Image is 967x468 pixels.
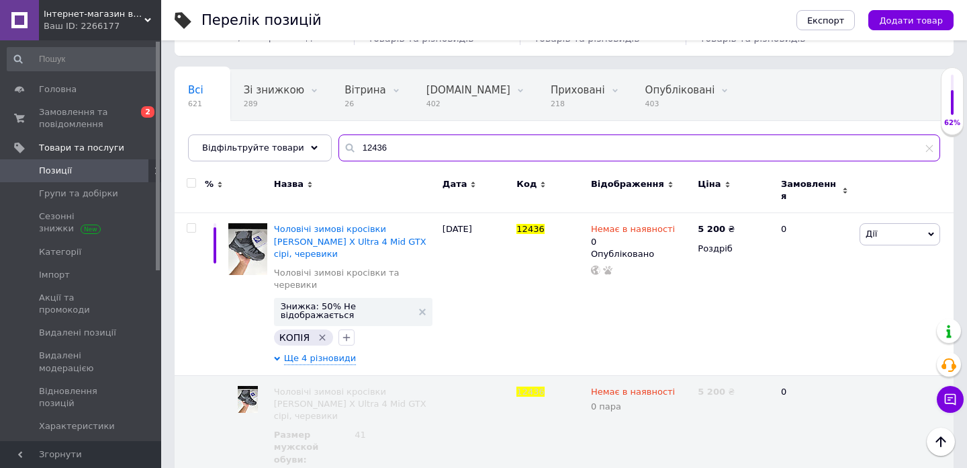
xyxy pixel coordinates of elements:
span: Вітрина [344,84,385,96]
span: Експорт [807,15,845,26]
div: 62% [941,118,963,128]
span: Характеристики [39,420,115,432]
span: Інтернет-магазин взуття "OBUFF-SHOP" [44,8,144,20]
span: 289 [244,99,304,109]
span: 2536 [201,28,236,44]
input: Пошук по назві позиції, артикулу і пошуковим запитам [338,134,940,161]
div: Роздріб [698,243,770,255]
span: Видалені позиції [39,327,116,339]
div: 0 [591,223,675,247]
span: Видалені модерацією [39,350,124,374]
span: Імпорт [39,269,70,281]
span: Знижка: 50% Не відображається [281,302,412,319]
span: Всі [188,84,203,96]
span: Сезонні знижки [39,210,124,235]
span: зима чоловічі [188,135,259,147]
span: Позиції [39,165,72,177]
span: Приховані [551,84,605,96]
span: 26 [344,99,385,109]
span: Відновлення позицій [39,385,124,409]
span: Ще 4 різновиди [284,352,357,365]
button: Чат з покупцем [937,386,964,413]
span: Акції та промокоди [39,292,124,316]
a: Чоловічі зимові кросівки [PERSON_NAME] X Ultra 4 Mid GTX сірі, черевики [274,224,426,258]
span: 2 [141,106,154,118]
div: Размер мужской обуви : [274,429,355,466]
span: Товари та послуги [39,142,124,154]
div: Перелік позицій [201,13,322,28]
span: Опубліковані [645,84,715,96]
span: / 5000 різновидів [238,32,320,42]
span: Замовлення та повідомлення [39,106,124,130]
span: Дата [443,178,467,190]
span: Зі знижкою [244,84,304,96]
span: Групи та добірки [39,188,118,200]
span: 403 [645,99,715,109]
div: 0 [773,213,856,375]
span: Категорії [39,246,81,258]
svg: Видалити мітку [317,332,328,343]
span: Ціна [698,178,721,190]
span: Назва [274,178,304,190]
span: 218 [551,99,605,109]
a: Чоловічі зимові кросівки та черевики [274,267,436,291]
img: Мужские зимние кроссовки Salomon X Ultra 4 Mid GTX серые, ботинки [228,223,267,275]
span: Замовлення [781,178,839,202]
span: Додати товар [879,15,943,26]
span: 621 [188,99,203,109]
input: Пошук [7,47,158,71]
div: 41 [355,429,436,441]
span: КОПІЯ [279,332,310,343]
b: 5 200 [698,387,725,397]
span: 12436 [516,224,544,234]
span: Немає в наявності [591,224,675,238]
div: [DATE] [439,213,514,375]
b: 5 200 [698,224,725,234]
span: Чоловічі зимові кросівки [PERSON_NAME] X Ultra 4 Mid GTX сірі, черевики [274,387,426,421]
span: % [205,178,214,190]
div: ₴ [698,386,770,398]
span: Код [516,178,537,190]
button: Експорт [796,10,856,30]
div: Ваш ID: 2266177 [44,20,161,32]
img: Мужские зимние кроссовки Salomon X Ultra 4 Mid GTX серые, ботинки 41 [238,386,258,413]
button: Наверх [927,428,955,456]
span: Головна [39,83,77,95]
span: 402 [426,99,510,109]
div: ₴ [698,223,735,235]
span: Дії [866,229,877,239]
span: 12436 [516,387,544,397]
span: Відображення [591,178,664,190]
button: Додати товар [868,10,954,30]
span: Відфільтруйте товари [202,143,304,153]
span: [DOMAIN_NAME] [426,84,510,96]
span: Немає в наявності [591,387,675,401]
div: 0 пара [591,401,691,412]
div: Опубліковано [591,248,691,260]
